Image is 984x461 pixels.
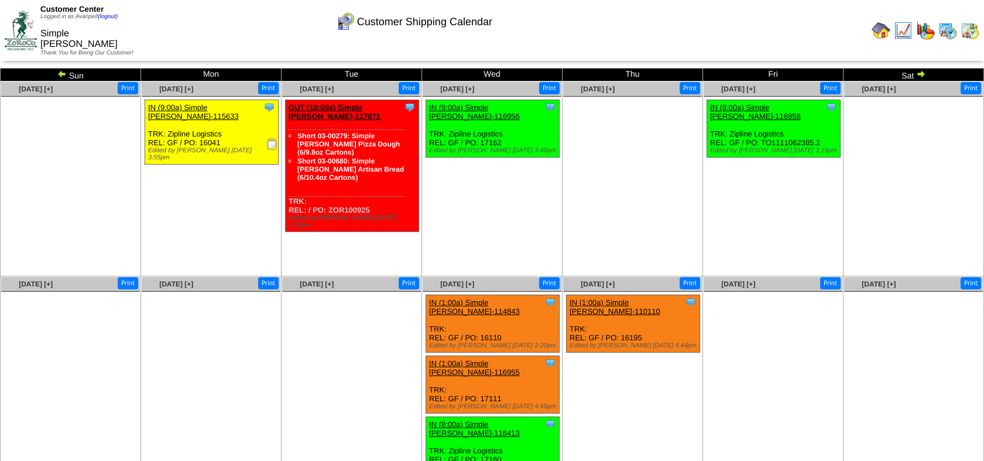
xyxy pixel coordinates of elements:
[570,342,700,349] div: Edited by [PERSON_NAME] [DATE] 4:44pm
[57,69,67,78] img: arrowleft.gif
[297,132,400,156] a: Short 03-00279: Simple [PERSON_NAME] Pizza Dough (6/9.8oz Cartons)
[399,82,419,94] button: Print
[539,82,560,94] button: Print
[148,103,239,121] a: IN (9:00a) Simple [PERSON_NAME]-115633
[544,357,556,369] img: Tooltip
[357,16,492,28] span: Customer Shipping Calendar
[710,103,801,121] a: IN (8:00a) Simple [PERSON_NAME]-116958
[19,280,53,288] a: [DATE] [+]
[426,356,560,414] div: TRK: REL: GF / PO: 17111
[300,85,334,93] a: [DATE] [+]
[145,100,279,165] div: TRK: Zipline Logistics REL: GF / PO: 16041
[707,100,841,158] div: TRK: Zipline Logistics REL: GF / PO: TO1111062385.2
[429,298,520,316] a: IN (1:00a) Simple [PERSON_NAME]-114843
[40,5,104,13] span: Customer Center
[961,82,981,94] button: Print
[544,101,556,113] img: Tooltip
[685,296,697,308] img: Tooltip
[5,11,37,50] img: ZoRoCo_Logo(Green%26Foil)%20jpg.webp
[539,277,560,289] button: Print
[289,214,419,228] div: Edited by [PERSON_NAME] [DATE] 1:33pm
[300,280,334,288] a: [DATE] [+]
[19,85,53,93] a: [DATE] [+]
[916,21,935,40] img: graph.gif
[426,295,560,353] div: TRK: REL: GF / PO: 16110
[286,100,419,232] div: TRK: REL: / PO: ZOR100925
[721,85,755,93] a: [DATE] [+]
[336,12,355,31] img: calendarcustomer.gif
[282,69,422,81] td: Tue
[429,420,520,438] a: IN (8:00a) Simple [PERSON_NAME]-116413
[938,21,957,40] img: calendarprod.gif
[118,82,138,94] button: Print
[40,50,133,56] span: Thank You for Being Our Customer!
[961,277,981,289] button: Print
[820,277,841,289] button: Print
[544,418,556,430] img: Tooltip
[894,21,913,40] img: line_graph.gif
[40,29,118,49] span: Simple [PERSON_NAME]
[440,280,474,288] a: [DATE] [+]
[680,277,700,289] button: Print
[872,21,890,40] img: home.gif
[404,101,416,113] img: Tooltip
[429,147,559,154] div: Edited by [PERSON_NAME] [DATE] 3:40pm
[862,280,896,288] a: [DATE] [+]
[399,277,419,289] button: Print
[961,21,979,40] img: calendarinout.gif
[422,69,563,81] td: Wed
[570,298,660,316] a: IN (1:00a) Simple [PERSON_NAME]-110110
[581,85,615,93] a: [DATE] [+]
[159,85,193,93] a: [DATE] [+]
[426,100,560,158] div: TRK: Zipline Logistics REL: GF / PO: 17162
[40,13,118,20] span: Logged in as Avanpelt
[710,147,840,154] div: Edited by [PERSON_NAME] [DATE] 3:19pm
[567,295,700,353] div: TRK: REL: GF / PO: 16195
[98,13,118,20] a: (logout)
[440,85,474,93] a: [DATE] [+]
[544,296,556,308] img: Tooltip
[563,69,703,81] td: Thu
[429,342,559,349] div: Edited by [PERSON_NAME] [DATE] 2:20pm
[703,69,844,81] td: Fri
[825,101,837,113] img: Tooltip
[429,103,520,121] a: IN (9:00a) Simple [PERSON_NAME]-116956
[916,69,925,78] img: arrowright.gif
[148,147,278,161] div: Edited by [PERSON_NAME] [DATE] 3:55pm
[263,101,275,113] img: Tooltip
[258,277,279,289] button: Print
[141,69,282,81] td: Mon
[1,69,141,81] td: Sun
[429,403,559,410] div: Edited by [PERSON_NAME] [DATE] 4:45pm
[680,82,700,94] button: Print
[721,280,755,288] a: [DATE] [+]
[289,103,380,121] a: OUT (10:00a) Simple [PERSON_NAME]-117671
[118,277,138,289] button: Print
[820,82,841,94] button: Print
[429,359,520,377] a: IN (1:00a) Simple [PERSON_NAME]-116955
[844,69,984,81] td: Sat
[258,82,279,94] button: Print
[581,280,615,288] a: [DATE] [+]
[862,85,896,93] a: [DATE] [+]
[159,280,193,288] a: [DATE] [+]
[266,138,278,150] img: Receiving Document
[297,157,404,182] a: Short 03-00680: Simple [PERSON_NAME] Artisan Bread (6/10.4oz Cartons)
